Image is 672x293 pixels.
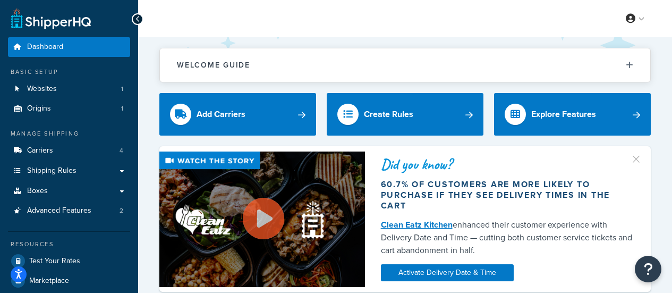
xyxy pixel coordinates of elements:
[29,277,69,286] span: Marketplace
[27,104,51,113] span: Origins
[8,141,130,161] li: Carriers
[364,107,413,122] div: Create Rules
[8,79,130,99] li: Websites
[8,201,130,221] a: Advanced Features2
[381,219,453,231] a: Clean Eatz Kitchen
[27,206,91,215] span: Advanced Features
[120,146,123,155] span: 4
[381,219,635,257] div: enhanced their customer experience with Delivery Date and Time — cutting both customer service ti...
[8,201,130,221] li: Advanced Features
[120,206,123,215] span: 2
[8,252,130,271] a: Test Your Rates
[27,166,76,175] span: Shipping Rules
[8,271,130,290] a: Marketplace
[27,43,63,52] span: Dashboard
[160,48,650,82] button: Welcome Guide
[177,61,250,69] h2: Welcome Guide
[8,240,130,249] div: Resources
[381,179,635,211] div: 60.7% of customers are more likely to purchase if they see delivery times in the cart
[494,93,651,136] a: Explore Features
[159,152,365,287] img: Video thumbnail
[8,37,130,57] a: Dashboard
[327,93,483,136] a: Create Rules
[8,79,130,99] a: Websites1
[635,256,661,282] button: Open Resource Center
[8,68,130,77] div: Basic Setup
[381,264,514,281] a: Activate Delivery Date & Time
[121,85,123,94] span: 1
[27,146,53,155] span: Carriers
[197,107,245,122] div: Add Carriers
[381,157,635,172] div: Did you know?
[8,141,130,161] a: Carriers4
[8,129,130,138] div: Manage Shipping
[531,107,596,122] div: Explore Features
[8,161,130,181] a: Shipping Rules
[29,257,80,266] span: Test Your Rates
[159,93,316,136] a: Add Carriers
[27,187,48,196] span: Boxes
[8,99,130,119] li: Origins
[8,99,130,119] a: Origins1
[27,85,57,94] span: Websites
[121,104,123,113] span: 1
[8,181,130,201] a: Boxes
